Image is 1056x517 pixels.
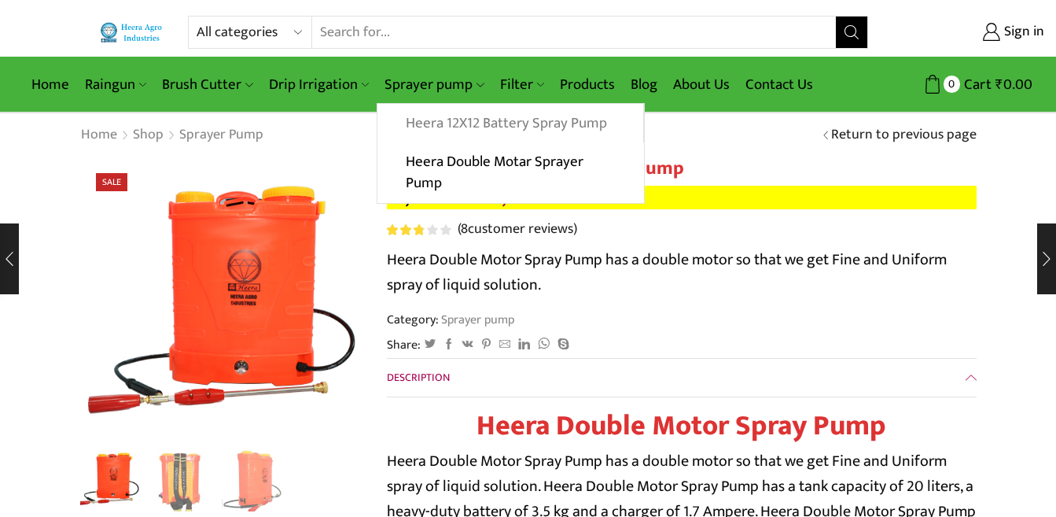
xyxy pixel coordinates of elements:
h1: Heera Double Motar Sprayer Pump [387,157,977,180]
span: ₹ [995,72,1003,97]
a: Drip Irrigation [261,66,377,103]
a: Heera 12X12 Battery Spray Pump [377,104,642,143]
a: Products [552,66,623,103]
p: Heera Double Motor Spray Pump has a double motor so that we get Fine and Uniform spray of liquid ... [387,247,977,297]
a: Blog [623,66,665,103]
a: About Us [665,66,738,103]
a: Contact Us [738,66,821,103]
a: Return to previous page [831,125,977,146]
li: 1 / 3 [76,449,142,511]
span: Sign in [1000,22,1044,42]
a: Sprayer pump [377,66,491,103]
a: Sprayer pump [439,309,514,330]
nav: Breadcrumb [80,125,264,146]
span: 0 [944,76,960,92]
a: Filter [492,66,552,103]
a: Sprayer pump [178,125,264,146]
li: 2 / 3 [149,449,214,511]
span: Category: [387,311,514,329]
a: Sign in [892,18,1044,46]
span: 8 [461,217,468,241]
strong: Heera Double Motor Spray Pump [476,402,886,449]
a: Home [80,125,118,146]
span: Share: [387,336,421,354]
a: Home [24,66,77,103]
span: Description [387,368,450,386]
button: Search button [836,17,867,48]
span: Rated out of 5 based on customer ratings [387,224,424,235]
a: Description [387,359,977,397]
img: Double Motor Spray Pump [76,446,142,511]
input: Search for... [312,17,836,48]
li: 3 / 3 [222,449,287,511]
a: IMG_4882 [222,449,287,514]
a: Brush Cutter [154,66,260,103]
a: Heera Double Motar Sprayer Pump [377,142,643,203]
span: 8 [387,224,454,235]
a: Shop [132,125,164,146]
a: IMG_4885 [149,449,214,514]
span: Sale [96,173,127,191]
div: Rated 2.88 out of 5 [387,224,451,235]
div: 1 / 3 [80,157,363,441]
a: 0 Cart ₹0.00 [884,70,1032,99]
bdi: 0.00 [995,72,1032,97]
span: Cart [960,74,992,95]
a: Raingun [77,66,154,103]
a: (8customer reviews) [458,220,577,240]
